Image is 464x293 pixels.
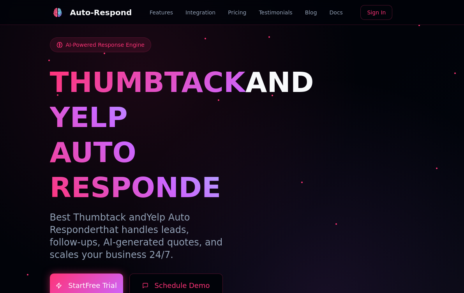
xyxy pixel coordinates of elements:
div: Auto-Respond [70,7,132,18]
img: logo.svg [53,8,62,17]
span: AI-Powered Response Engine [66,41,145,49]
h1: YELP AUTO RESPONDER [50,100,223,205]
a: Docs [330,9,343,16]
iframe: Sign in with Google Button [394,4,419,21]
a: Features [150,9,173,16]
p: Best Thumbtack and that handles leads, follow-ups, AI-generated quotes, and scales your business ... [50,211,223,261]
a: Blog [305,9,317,16]
a: Testimonials [259,9,292,16]
span: THUMBTACK [50,66,245,99]
a: Integration [185,9,215,16]
a: Pricing [228,9,246,16]
span: AND [245,66,314,99]
a: Sign In [360,5,392,20]
a: Auto-Respond [50,5,132,20]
